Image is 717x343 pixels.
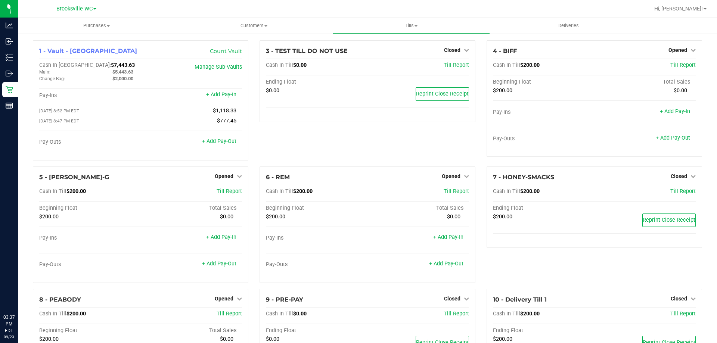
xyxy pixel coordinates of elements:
[642,213,696,227] button: Reprint Close Receipt
[493,205,595,212] div: Ending Float
[266,79,367,85] div: Ending Float
[493,87,512,94] span: $200.00
[39,108,79,113] span: [DATE] 8:52 PM EDT
[266,205,367,212] div: Beginning Float
[332,18,490,34] a: Tills
[266,87,279,94] span: $0.00
[670,188,696,194] a: Till Report
[660,108,690,115] a: + Add Pay-In
[490,18,647,34] a: Deliveries
[493,336,512,342] span: $200.00
[493,296,547,303] span: 10 - Delivery Till 1
[293,62,307,68] span: $0.00
[266,188,293,194] span: Cash In Till
[433,234,463,240] a: + Add Pay-In
[6,54,13,61] inline-svg: Inventory
[202,138,236,144] a: + Add Pay-Out
[220,213,233,220] span: $0.00
[444,62,469,68] a: Till Report
[493,109,595,116] div: Pay-Ins
[442,173,460,179] span: Opened
[39,92,141,99] div: Pay-Ins
[266,174,290,181] span: 6 - REM
[6,22,13,29] inline-svg: Analytics
[217,311,242,317] a: Till Report
[671,173,687,179] span: Closed
[18,22,175,29] span: Purchases
[202,261,236,267] a: + Add Pay-Out
[643,217,695,223] span: Reprint Close Receipt
[111,62,135,68] span: $7,443.63
[367,205,469,212] div: Total Sales
[429,261,463,267] a: + Add Pay-Out
[668,47,687,53] span: Opened
[39,205,141,212] div: Beginning Float
[18,18,175,34] a: Purchases
[266,311,293,317] span: Cash In Till
[266,261,367,268] div: Pay-Outs
[39,213,59,220] span: $200.00
[6,86,13,93] inline-svg: Retail
[39,62,111,68] span: Cash In [GEOGRAPHIC_DATA]:
[594,79,696,85] div: Total Sales
[654,6,703,12] span: Hi, [PERSON_NAME]!
[656,135,690,141] a: + Add Pay-Out
[444,188,469,194] a: Till Report
[112,69,133,75] span: $5,443.63
[215,296,233,302] span: Opened
[66,311,86,317] span: $200.00
[493,213,512,220] span: $200.00
[39,69,50,75] span: Main:
[670,311,696,317] a: Till Report
[39,174,109,181] span: 5 - [PERSON_NAME]-G
[493,62,520,68] span: Cash In Till
[39,296,81,303] span: 8 - PEABODY
[493,135,595,142] div: Pay-Outs
[39,188,66,194] span: Cash In Till
[141,205,242,212] div: Total Sales
[213,107,236,114] span: $1,118.33
[266,47,348,54] span: 3 - TEST TILL DO NOT USE
[493,174,554,181] span: 7 - HONEY-SMACKS
[444,47,460,53] span: Closed
[493,311,520,317] span: Cash In Till
[493,79,595,85] div: Beginning Float
[66,188,86,194] span: $200.00
[206,234,236,240] a: + Add Pay-In
[447,213,460,220] span: $0.00
[217,188,242,194] a: Till Report
[7,283,30,306] iframe: Resource center
[6,38,13,45] inline-svg: Inbound
[220,336,233,342] span: $0.00
[39,235,141,241] div: Pay-Ins
[6,70,13,77] inline-svg: Outbound
[266,62,293,68] span: Cash In Till
[39,118,79,124] span: [DATE] 8:47 PM EDT
[670,62,696,68] a: Till Report
[56,6,93,12] span: Brooksville WC
[520,62,540,68] span: $200.00
[293,311,307,317] span: $0.00
[493,47,517,54] span: 4 - BIFF
[217,118,236,124] span: $777.45
[493,327,595,334] div: Ending Float
[444,296,460,302] span: Closed
[266,213,285,220] span: $200.00
[3,334,15,340] p: 09/23
[39,139,141,146] div: Pay-Outs
[39,327,141,334] div: Beginning Float
[674,87,687,94] span: $0.00
[39,261,141,268] div: Pay-Outs
[39,336,59,342] span: $200.00
[39,76,65,81] span: Change Bag:
[195,64,242,70] a: Manage Sub-Vaults
[671,296,687,302] span: Closed
[39,311,66,317] span: Cash In Till
[215,173,233,179] span: Opened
